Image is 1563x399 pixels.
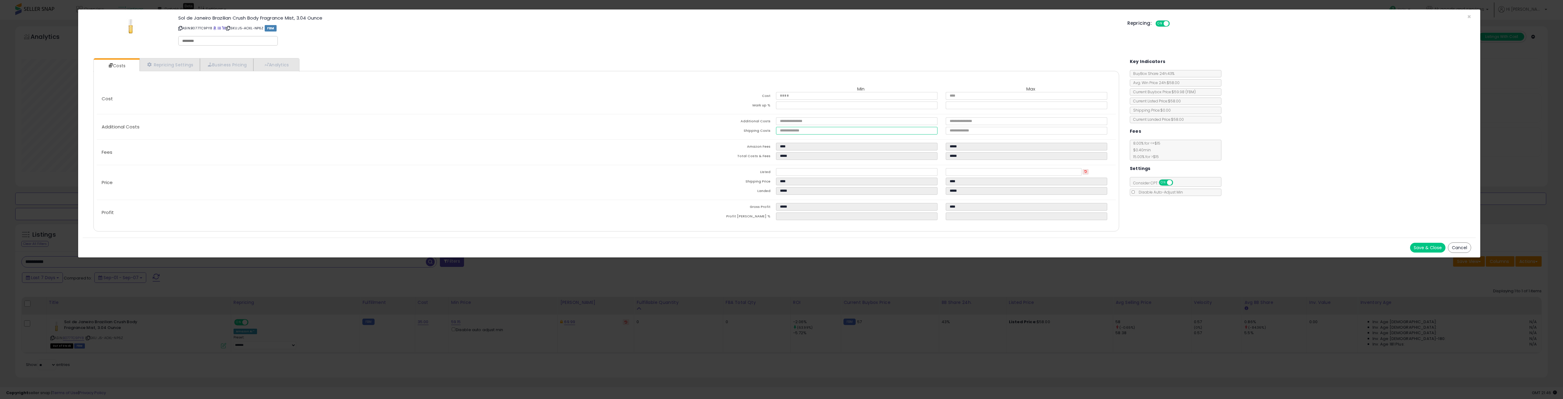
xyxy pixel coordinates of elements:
[1448,242,1471,253] button: Cancel
[200,58,253,71] a: Business Pricing
[1130,71,1174,76] span: BuyBox Share 24h: 43%
[222,26,225,31] a: Your listing only
[1130,108,1171,113] span: Shipping Price: $0.00
[1130,98,1181,104] span: Current Listed Price: $58.00
[946,87,1115,92] th: Max
[253,58,299,71] a: Analytics
[97,210,606,215] p: Profit
[606,178,776,187] td: Shipping Price
[1130,89,1196,94] span: Current Buybox Price:
[140,58,200,71] a: Repricing Settings
[606,117,776,127] td: Additional Costs
[97,180,606,185] p: Price
[1130,141,1160,159] span: 8.00 % for <= $15
[606,152,776,162] td: Total Costs & Fees
[606,143,776,152] td: Amazon Fees
[1410,243,1445,253] button: Save & Close
[178,23,1118,33] p: ASIN: B077TC9PY8 | SKU: J5-AOXL-NP6Z
[606,212,776,222] td: Profit [PERSON_NAME] %
[218,26,221,31] a: All offer listings
[606,187,776,197] td: Landed
[606,102,776,111] td: Mark up %
[1130,80,1180,85] span: Avg. Win Price 24h: $58.00
[1467,12,1471,21] span: ×
[606,203,776,212] td: Gross Profit
[121,16,140,34] img: 313V3+todHL._SL60_.jpg
[1172,89,1196,94] span: $59.98
[1169,21,1179,26] span: OFF
[1130,180,1181,186] span: Consider CPT:
[1130,154,1159,159] span: 15.00 % for > $15
[1172,180,1182,185] span: OFF
[1185,89,1196,94] span: ( FBM )
[97,124,606,129] p: Additional Costs
[1130,147,1151,153] span: $0.40 min
[776,87,946,92] th: Min
[97,150,606,155] p: Fees
[1159,180,1167,185] span: ON
[606,168,776,178] td: Listed
[1130,58,1166,65] h5: Key Indicators
[1127,21,1152,26] h5: Repricing:
[178,16,1118,20] h3: Sol de Janeiro Brazilian Crush Body Fragrance Mist, 3.04 Ounce
[97,96,606,101] p: Cost
[606,92,776,102] td: Cost
[265,25,277,31] span: FBM
[94,60,139,72] a: Costs
[1136,190,1183,195] span: Disable Auto-Adjust Min
[1130,117,1184,122] span: Current Landed Price: $58.00
[213,26,216,31] a: BuyBox page
[1130,127,1141,135] h5: Fees
[1156,21,1164,26] span: ON
[1130,165,1151,172] h5: Settings
[606,127,776,136] td: Shipping Costs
